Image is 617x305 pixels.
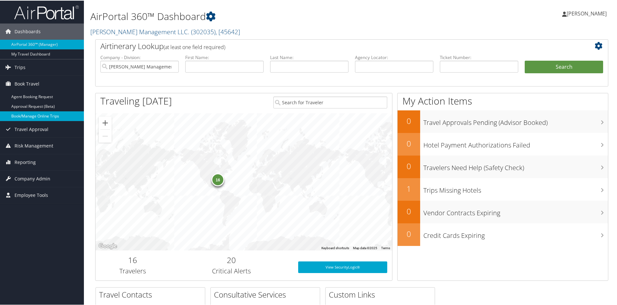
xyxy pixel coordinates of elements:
h1: My Action Items [398,94,608,107]
h3: Credit Cards Expiring [423,227,608,239]
h2: Airtinerary Lookup [100,40,561,51]
span: Book Travel [15,75,39,91]
span: Travel Approval [15,121,48,137]
a: 0Credit Cards Expiring [398,223,608,245]
button: Zoom in [99,116,112,129]
span: , [ 45642 ] [216,27,240,36]
h3: Travelers [100,266,165,275]
h3: Hotel Payment Authorizations Failed [423,137,608,149]
h2: 16 [100,254,165,265]
label: First Name: [185,54,264,60]
label: Company - Division: [100,54,179,60]
span: (at least one field required) [164,43,225,50]
h1: Traveling [DATE] [100,94,172,107]
span: Reporting [15,154,36,170]
img: Google [97,241,118,250]
h2: 0 [398,160,420,171]
h3: Trips Missing Hotels [423,182,608,194]
a: 0Vendor Contracts Expiring [398,200,608,223]
h2: 0 [398,205,420,216]
span: Dashboards [15,23,41,39]
h2: 1 [398,183,420,194]
div: 16 [211,173,224,186]
h2: Travel Contacts [99,289,205,300]
h2: 0 [398,137,420,148]
span: Trips [15,59,25,75]
span: Company Admin [15,170,50,186]
a: Terms (opens in new tab) [381,246,390,249]
h1: AirPortal 360™ Dashboard [90,9,439,23]
h2: 0 [398,228,420,239]
a: 1Trips Missing Hotels [398,178,608,200]
label: Ticket Number: [440,54,518,60]
label: Last Name: [270,54,349,60]
label: Agency Locator: [355,54,433,60]
button: Zoom out [99,129,112,142]
span: Employee Tools [15,187,48,203]
h3: Travel Approvals Pending (Advisor Booked) [423,114,608,127]
h3: Travelers Need Help (Safety Check) [423,159,608,172]
span: Risk Management [15,137,53,153]
h3: Vendor Contracts Expiring [423,205,608,217]
span: Map data ©2025 [353,246,377,249]
img: airportal-logo.png [14,4,79,19]
button: Search [525,60,603,73]
a: [PERSON_NAME] [562,3,613,23]
a: [PERSON_NAME] Management LLC. [90,27,240,36]
h2: 0 [398,115,420,126]
a: 0Travel Approvals Pending (Advisor Booked) [398,110,608,132]
a: View SecurityLogic® [298,261,387,272]
h2: 20 [175,254,288,265]
h3: Critical Alerts [175,266,288,275]
input: Search for Traveler [273,96,387,108]
a: Open this area in Google Maps (opens a new window) [97,241,118,250]
a: 0Hotel Payment Authorizations Failed [398,132,608,155]
button: Keyboard shortcuts [321,245,349,250]
h2: Custom Links [329,289,435,300]
span: [PERSON_NAME] [567,9,607,16]
h2: Consultative Services [214,289,320,300]
span: ( 302035 ) [191,27,216,36]
a: 0Travelers Need Help (Safety Check) [398,155,608,178]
